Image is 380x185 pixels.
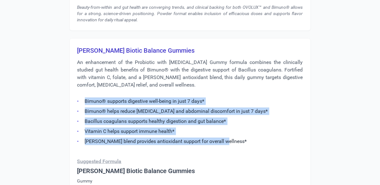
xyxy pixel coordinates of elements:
[77,178,303,184] p: Gummy
[77,118,303,125] li: Bacillus coagulans supports healthy digestion and gut balance*
[77,46,303,55] h3: [PERSON_NAME] Biotic Balance Gummies
[77,59,303,89] p: An enhancement of the Probiotic with [MEDICAL_DATA] Gummy formula combines the clinically studied...
[77,4,303,23] div: Beauty-from-within and gut health are converging trends, and clinical backing for both OVOLUX™ an...
[77,158,303,165] p: Suggested Formula
[77,98,303,105] li: Bimuno® supports digestive well-being in just 7 days*
[77,166,303,175] h4: [PERSON_NAME] Biotic Balance Gummies
[77,128,303,135] li: Vitamin C helps support immune health*
[77,138,303,145] li: [PERSON_NAME] blend provides antioxidant support for overall wellness*
[77,108,303,115] li: Bimuno® helps reduce [MEDICAL_DATA] and abdominal discomfort in just 7 days*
